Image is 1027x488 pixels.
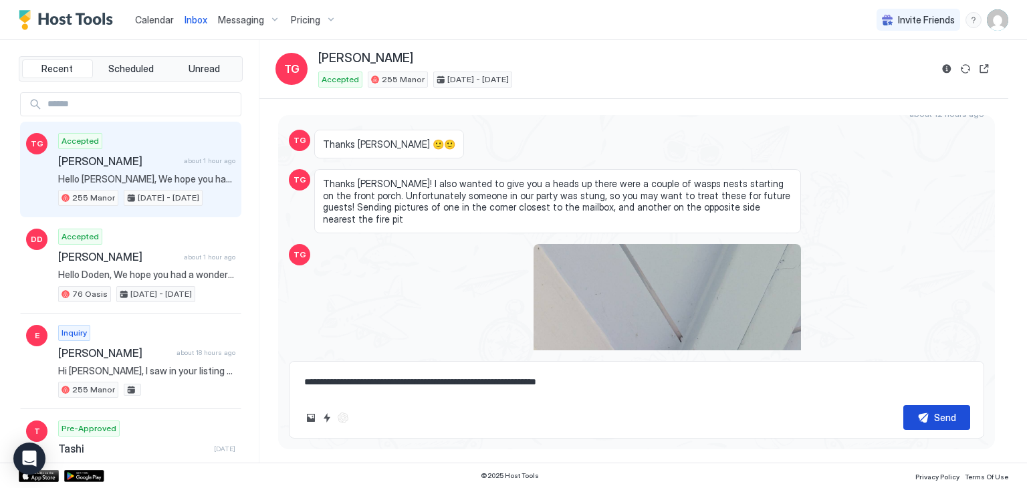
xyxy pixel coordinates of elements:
[284,61,300,77] span: TG
[72,384,115,396] span: 255 Manor
[915,469,959,483] a: Privacy Policy
[19,470,59,482] a: App Store
[189,63,220,75] span: Unread
[957,61,974,77] button: Sync reservation
[34,425,40,437] span: T
[58,154,179,168] span: [PERSON_NAME]
[62,422,116,435] span: Pre-Approved
[965,12,982,28] div: menu
[31,233,43,245] span: DD
[184,253,235,261] span: about 1 hour ago
[64,470,104,482] a: Google Play Store
[19,56,243,82] div: tab-group
[130,288,192,300] span: [DATE] - [DATE]
[323,138,455,150] span: Thanks [PERSON_NAME] 🙂🙂
[62,327,87,339] span: Inquiry
[42,93,241,116] input: Input Field
[294,174,306,186] span: TG
[939,61,955,77] button: Reservation information
[965,469,1008,483] a: Terms Of Use
[218,14,264,26] span: Messaging
[303,410,319,426] button: Upload image
[108,63,154,75] span: Scheduled
[185,13,207,27] a: Inbox
[62,135,99,147] span: Accepted
[96,59,166,78] button: Scheduled
[13,443,45,475] div: Open Intercom Messenger
[58,346,171,360] span: [PERSON_NAME]
[135,14,174,25] span: Calendar
[185,14,207,25] span: Inbox
[903,405,970,430] button: Send
[58,269,235,281] span: Hello Doden, We hope you had a wonderful time staying at our home. It would be really great and a...
[138,192,199,204] span: [DATE] - [DATE]
[58,173,235,185] span: Hello [PERSON_NAME], We hope you had a wonderful time staying at our home. It would be really gre...
[22,59,93,78] button: Recent
[294,249,306,261] span: TG
[72,192,115,204] span: 255 Manor
[58,250,179,263] span: [PERSON_NAME]
[58,365,235,377] span: Hi [PERSON_NAME], I saw in your listing that your property can be used for small weddings and I’m...
[19,10,119,30] a: Host Tools Logo
[31,138,43,150] span: TG
[58,442,209,455] span: Tashi
[168,59,239,78] button: Unread
[965,473,1008,481] span: Terms Of Use
[976,61,992,77] button: Open reservation
[62,231,99,243] span: Accepted
[294,134,306,146] span: TG
[291,14,320,26] span: Pricing
[382,74,425,86] span: 255 Manor
[58,461,235,473] span: Hi! My friends booked the house that’s 1st picture is a bunch of black chairs. Is this close to t...
[41,63,73,75] span: Recent
[481,471,539,480] span: © 2025 Host Tools
[135,13,174,27] a: Calendar
[987,9,1008,31] div: User profile
[447,74,509,86] span: [DATE] - [DATE]
[184,156,235,165] span: about 1 hour ago
[214,445,235,453] span: [DATE]
[934,410,956,424] div: Send
[319,410,335,426] button: Quick reply
[323,178,792,225] span: Thanks [PERSON_NAME]! I also wanted to give you a heads up there were a couple of wasps nests sta...
[898,14,955,26] span: Invite Friends
[322,74,359,86] span: Accepted
[915,473,959,481] span: Privacy Policy
[318,51,413,66] span: [PERSON_NAME]
[35,330,39,342] span: E
[72,288,108,300] span: 76 Oasis
[177,348,235,357] span: about 18 hours ago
